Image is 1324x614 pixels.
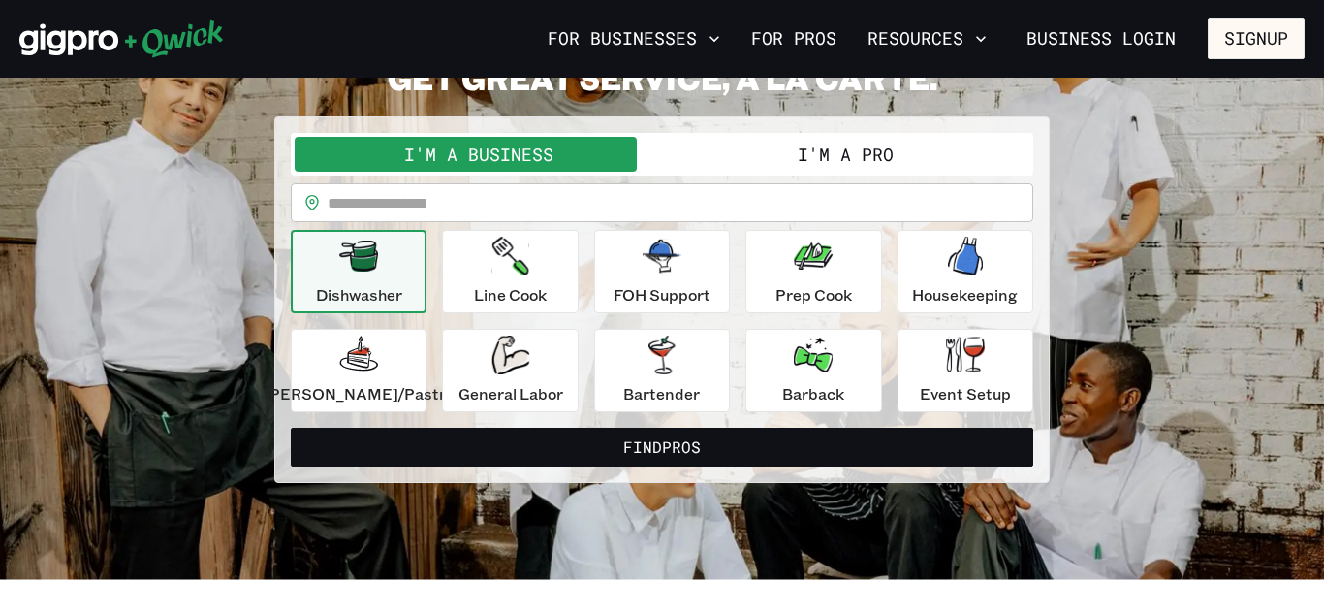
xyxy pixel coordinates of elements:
a: Business Login [1010,18,1192,59]
button: Housekeeping [898,230,1033,313]
button: Signup [1208,18,1305,59]
p: Bartender [623,382,700,405]
button: Resources [860,22,994,55]
button: FindPros [291,428,1033,467]
a: For Pros [743,22,844,55]
p: [PERSON_NAME]/Pastry [264,382,454,405]
button: [PERSON_NAME]/Pastry [291,329,426,412]
button: Event Setup [898,329,1033,412]
button: Prep Cook [745,230,881,313]
h2: GET GREAT SERVICE, A LA CARTE. [274,58,1050,97]
button: For Businesses [540,22,728,55]
button: Barback [745,329,881,412]
p: Dishwasher [316,283,402,307]
p: Line Cook [474,283,547,307]
button: FOH Support [594,230,730,313]
p: Prep Cook [775,283,852,307]
p: Housekeeping [912,283,1018,307]
button: Line Cook [442,230,578,313]
button: Dishwasher [291,230,426,313]
button: I'm a Pro [662,137,1029,172]
button: General Labor [442,329,578,412]
button: Bartender [594,329,730,412]
p: FOH Support [614,283,710,307]
p: Event Setup [920,382,1011,405]
p: Barback [782,382,844,405]
button: I'm a Business [295,137,662,172]
p: General Labor [458,382,563,405]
